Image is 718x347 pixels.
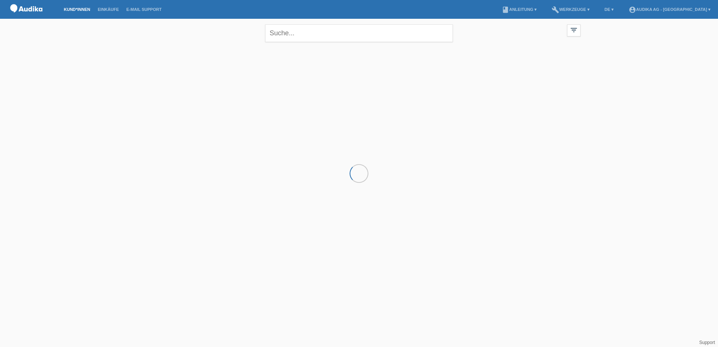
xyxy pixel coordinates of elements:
a: Einkäufe [94,7,122,12]
a: POS — MF Group [8,15,45,20]
a: Support [699,340,715,345]
a: buildWerkzeuge ▾ [548,7,593,12]
a: bookAnleitung ▾ [498,7,540,12]
i: book [502,6,509,14]
a: DE ▾ [601,7,617,12]
input: Suche... [265,24,453,42]
a: E-Mail Support [123,7,166,12]
i: account_circle [629,6,636,14]
i: build [552,6,559,14]
i: filter_list [570,26,578,34]
a: account_circleAudika AG - [GEOGRAPHIC_DATA] ▾ [625,7,714,12]
a: Kund*innen [60,7,94,12]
